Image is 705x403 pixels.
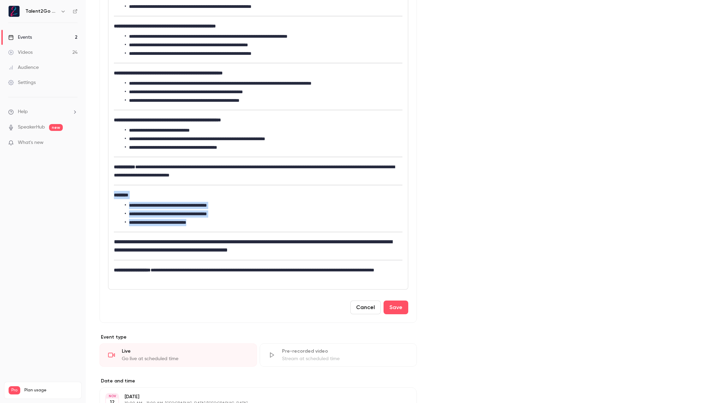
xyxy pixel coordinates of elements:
[260,343,417,367] div: Pre-recorded videoStream at scheduled time
[384,301,408,314] button: Save
[106,394,118,399] div: NOV
[18,139,44,146] span: What's new
[282,355,409,362] div: Stream at scheduled time
[24,388,77,393] span: Plan usage
[9,386,20,394] span: Pro
[99,378,417,384] label: Date and time
[122,348,248,355] div: Live
[8,79,36,86] div: Settings
[99,334,417,341] p: Event type
[125,393,380,400] p: [DATE]
[18,124,45,131] a: SpeakerHub
[18,108,28,115] span: Help
[350,301,381,314] button: Cancel
[9,6,20,17] img: Talent2Go GmbH
[8,108,78,115] li: help-dropdown-opener
[25,8,58,15] h6: Talent2Go GmbH
[8,34,32,41] div: Events
[99,343,257,367] div: LiveGo live at scheduled time
[8,64,39,71] div: Audience
[122,355,248,362] div: Go live at scheduled time
[282,348,409,355] div: Pre-recorded video
[8,49,33,56] div: Videos
[49,124,63,131] span: new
